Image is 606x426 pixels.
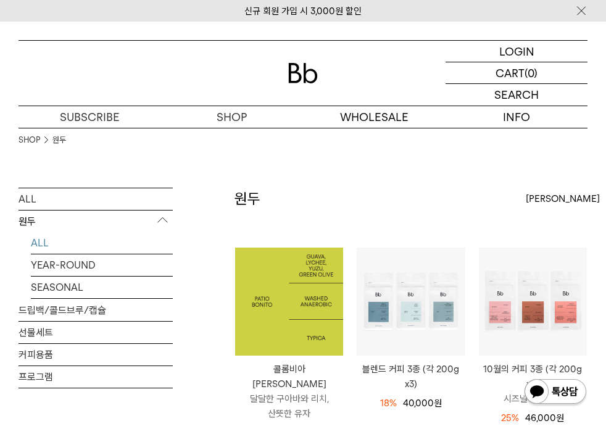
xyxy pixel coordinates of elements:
span: [PERSON_NAME] [526,191,600,206]
a: 콜롬비아 [PERSON_NAME] 달달한 구아바와 리치, 산뜻한 유자 [235,362,343,421]
a: ALL [19,188,173,210]
a: 10월의 커피 3종 (각 200g x3) 시즈널 커피 3종 [479,362,587,406]
span: 40,000 [403,398,442,409]
a: SEASONAL [31,277,173,298]
span: 원 [434,398,442,409]
a: YEAR-ROUND [31,254,173,276]
a: 커피용품 [19,344,173,365]
p: WHOLESALE [303,106,446,128]
img: 블렌드 커피 3종 (각 200g x3) [357,248,465,356]
p: 10월의 커피 3종 (각 200g x3) [479,362,587,391]
a: 블렌드 커피 3종 (각 200g x3) [357,362,465,391]
p: (0) [525,62,538,83]
p: LOGIN [499,41,534,62]
p: 달달한 구아바와 리치, 산뜻한 유자 [235,391,343,421]
a: 콜롬비아 파티오 보니토 [235,248,343,356]
a: SUBSCRIBE [19,106,161,128]
img: 10월의 커피 3종 (각 200g x3) [479,248,587,356]
span: 원 [556,412,564,424]
img: 카카오톡 채널 1:1 채팅 버튼 [523,378,587,407]
a: 프로그램 [19,366,173,388]
h2: 원두 [235,188,260,209]
img: 1000001276_add2_03.jpg [235,248,343,356]
a: SHOP [161,106,304,128]
p: INFO [446,106,588,128]
div: 25% [501,411,519,425]
a: 선물세트 [19,322,173,343]
span: 46,000 [525,412,564,424]
a: SHOP [19,134,40,146]
a: CART (0) [446,62,587,84]
a: 드립백/콜드브루/캡슐 [19,299,173,321]
div: 18% [380,396,397,411]
p: SEARCH [494,84,539,106]
a: LOGIN [446,41,587,62]
a: 원두 [52,134,66,146]
p: 원두 [19,211,173,233]
p: CART [496,62,525,83]
a: ALL [31,232,173,254]
a: 신규 회원 가입 시 3,000원 할인 [244,6,362,17]
p: 콜롬비아 [PERSON_NAME] [235,362,343,391]
img: 로고 [288,63,318,83]
p: 시즈널 커피 3종 [479,391,587,406]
